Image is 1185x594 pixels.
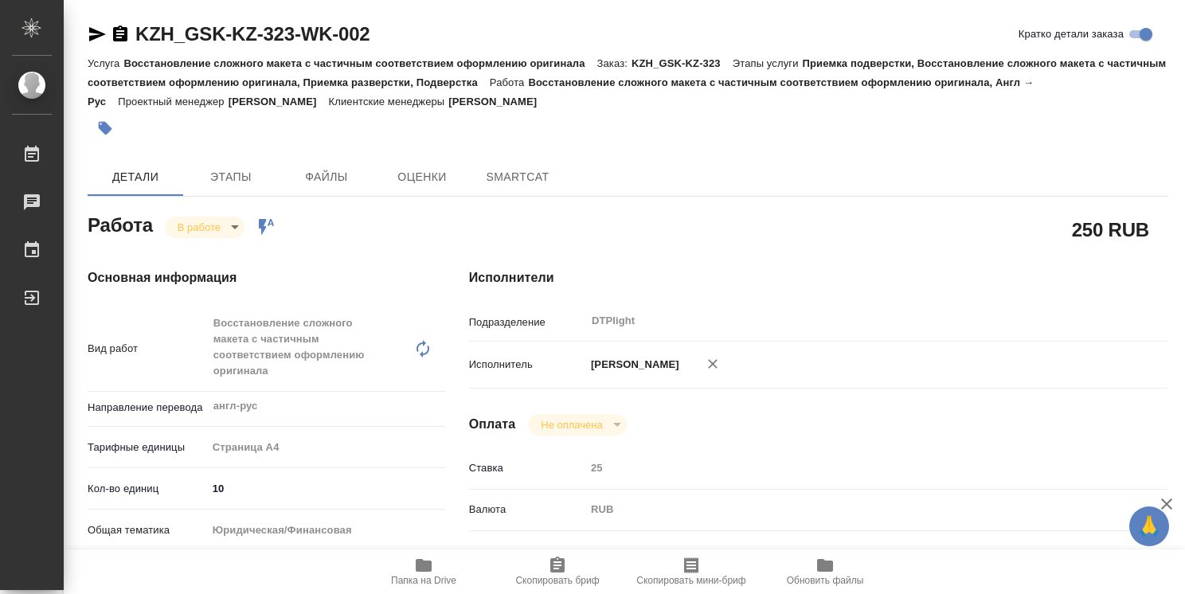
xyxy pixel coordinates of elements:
a: KZH_GSK-KZ-323-WK-002 [135,23,370,45]
button: Обновить файлы [758,549,892,594]
div: В работе [528,414,626,436]
button: Скопировать ссылку [111,25,130,44]
h4: Основная информация [88,268,405,287]
div: Юридическая/Финансовая [207,517,446,544]
span: Детали [97,167,174,187]
span: Оценки [384,167,460,187]
button: Скопировать ссылку для ЯМессенджера [88,25,107,44]
p: Тарифные единицы [88,440,207,455]
p: Клиентские менеджеры [329,96,449,107]
p: Валюта [469,502,585,518]
p: Восстановление сложного макета с частичным соответствием оформлению оригинала [123,57,596,69]
span: SmartCat [479,167,556,187]
span: Кратко детали заказа [1019,26,1124,42]
h2: 250 RUB [1072,216,1149,243]
button: В работе [173,221,225,234]
span: Обновить файлы [787,575,864,586]
p: Проектный менеджер [118,96,228,107]
p: Ставка [469,460,585,476]
span: Скопировать бриф [515,575,599,586]
p: Направление перевода [88,400,207,416]
button: Скопировать бриф [491,549,624,594]
p: Услуга [88,57,123,69]
div: В работе [165,217,244,238]
p: Работа [490,76,529,88]
button: Скопировать мини-бриф [624,549,758,594]
div: RUB [585,496,1109,523]
span: Скопировать мини-бриф [636,575,745,586]
h4: Исполнители [469,268,1167,287]
span: Папка на Drive [391,575,456,586]
button: Папка на Drive [357,549,491,594]
span: Файлы [288,167,365,187]
p: Подразделение [469,315,585,330]
button: 🙏 [1129,506,1169,546]
p: Исполнитель [469,357,585,373]
button: Добавить тэг [88,111,123,146]
p: Вид работ [88,341,207,357]
button: Не оплачена [536,418,607,432]
span: 🙏 [1136,510,1163,543]
p: [PERSON_NAME] [585,357,679,373]
p: [PERSON_NAME] [229,96,329,107]
p: Заказ: [597,57,632,69]
h2: Работа [88,209,153,238]
button: Удалить исполнителя [695,346,730,381]
p: KZH_GSK-KZ-323 [632,57,733,69]
p: Кол-во единиц [88,481,207,497]
p: Восстановление сложного макета с частичным соответствием оформлению оригинала, Англ → Рус [88,76,1034,107]
input: ✎ Введи что-нибудь [207,477,446,500]
p: [PERSON_NAME] [448,96,549,107]
input: Пустое поле [585,456,1109,479]
p: Этапы услуги [733,57,803,69]
p: Общая тематика [88,522,207,538]
div: Страница А4 [207,434,446,461]
h4: Оплата [469,415,516,434]
span: Этапы [193,167,269,187]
